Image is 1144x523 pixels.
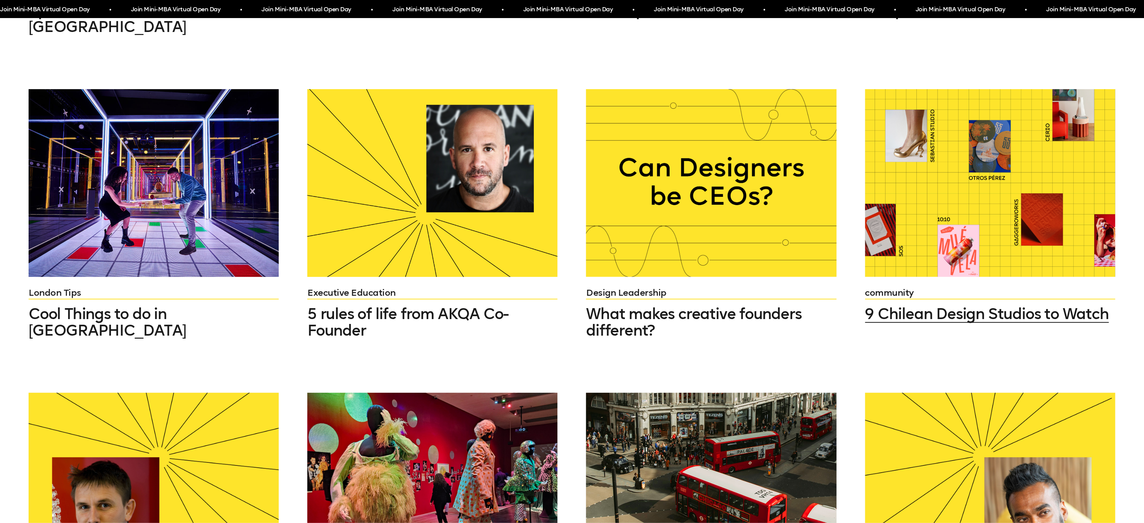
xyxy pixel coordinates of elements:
span: • [240,3,242,17]
a: London Tips [29,286,279,300]
span: Cool Things to do in [GEOGRAPHIC_DATA] [29,305,186,339]
span: What makes creative founders different? [586,305,801,339]
a: 9 Chilean Design Studios to Watch [865,306,1115,322]
a: community [865,286,1115,300]
span: • [501,3,503,17]
span: • [632,3,634,17]
a: What makes creative founders different? [586,306,836,339]
a: 5 rules of life from AKQA Co-Founder [307,306,558,339]
span: • [763,3,765,17]
span: • [109,3,111,17]
span: • [1025,3,1027,17]
a: Executive Education [307,286,558,300]
span: 5 rules of life from AKQA Co-Founder [307,305,509,339]
span: • [371,3,372,17]
span: • [894,3,896,17]
a: Design Leadership [586,286,836,300]
span: 9 Chilean Design Studios to Watch [865,305,1109,323]
a: Cool Things to do in [GEOGRAPHIC_DATA] [29,306,279,339]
